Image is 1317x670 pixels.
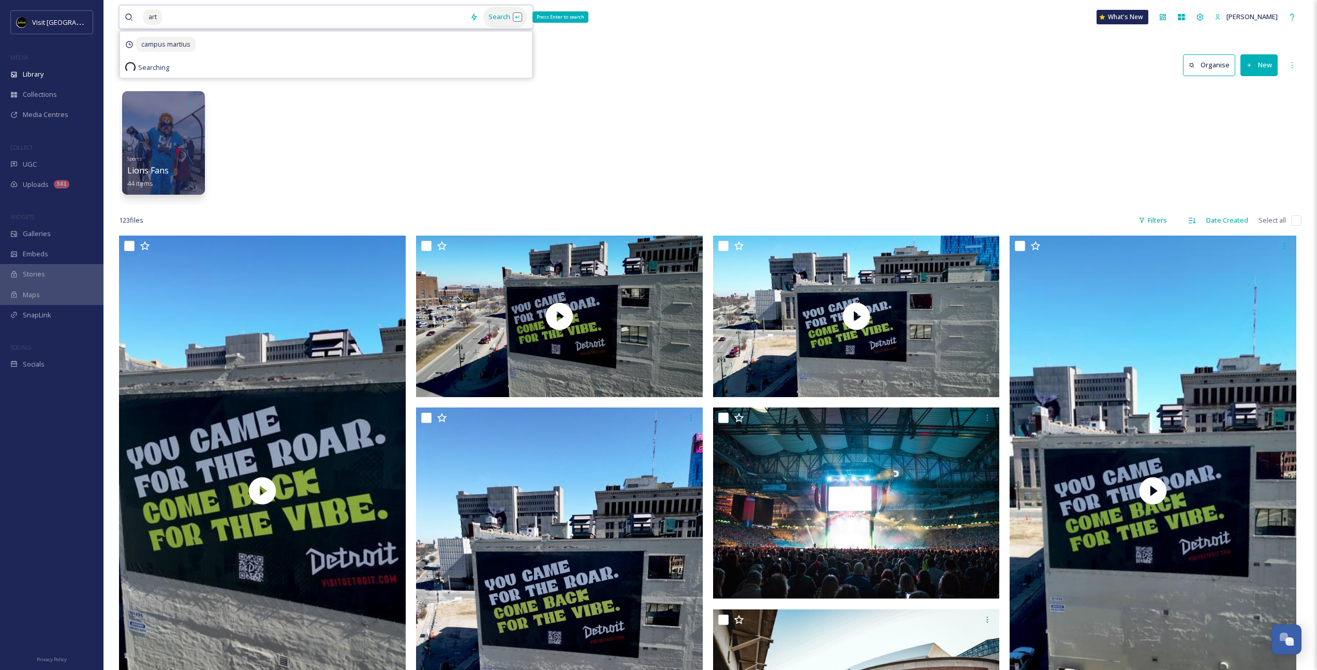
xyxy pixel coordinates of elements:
span: WIDGETS [10,213,34,221]
span: Embeds [23,249,48,259]
span: Socials [23,359,45,369]
a: Privacy Policy [37,652,67,665]
span: Stories [23,269,45,279]
div: 341 [54,180,69,188]
span: Sports [127,155,142,162]
span: SOCIALS [10,343,31,351]
span: Library [23,69,43,79]
button: New [1240,54,1278,76]
div: Press Enter to search [532,11,588,23]
span: Searching [138,63,169,72]
span: Maps [23,290,40,300]
div: Date Created [1201,210,1253,230]
span: Privacy Policy [37,656,67,663]
span: Collections [23,90,57,99]
img: thumbnail [416,236,703,397]
span: COLLECT [10,143,33,151]
img: VISIT%20DETROIT%20LOGO%20-%20BLACK%20BACKGROUND.png [17,17,27,27]
img: b13bff1ff5441328980b509834c61b3e9ad72beef7055d4f2ea858e148aed584.jpg [713,407,1000,599]
span: SnapLink [23,310,51,320]
span: Media Centres [23,110,68,120]
span: Lions Fans [127,165,169,176]
div: Filters [1133,210,1172,230]
span: Galleries [23,229,51,239]
button: Organise [1183,54,1235,76]
span: [PERSON_NAME] [1226,12,1278,21]
a: SportsLions Fans44 items [127,153,169,188]
span: UGC [23,159,37,169]
a: What's New [1097,10,1148,24]
span: Uploads [23,180,49,190]
button: Open Chat [1271,624,1301,654]
span: art [143,9,162,24]
span: campus martius [136,37,196,52]
span: MEDIA [10,53,28,61]
span: Select all [1259,215,1286,225]
span: 123 file s [119,215,143,225]
span: Visit [GEOGRAPHIC_DATA] [32,17,112,27]
img: thumbnail [713,236,1000,397]
a: [PERSON_NAME] [1209,7,1283,27]
div: Search [483,7,527,27]
span: 44 items [127,179,153,188]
